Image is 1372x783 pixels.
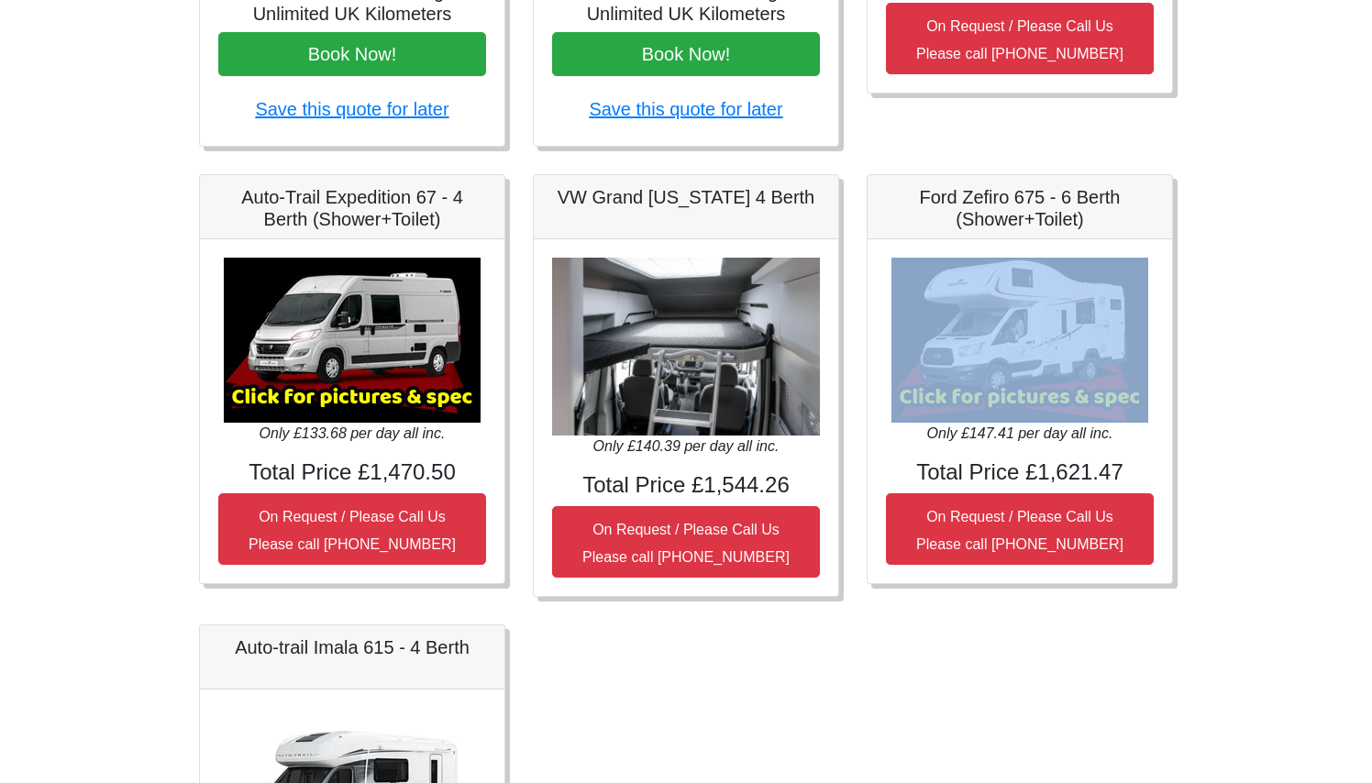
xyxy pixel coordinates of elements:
[552,472,820,499] h4: Total Price £1,544.26
[224,258,481,423] img: Auto-Trail Expedition 67 - 4 Berth (Shower+Toilet)
[218,636,486,658] h5: Auto-trail Imala 615 - 4 Berth
[218,186,486,230] h5: Auto-Trail Expedition 67 - 4 Berth (Shower+Toilet)
[589,99,782,119] a: Save this quote for later
[916,509,1123,552] small: On Request / Please Call Us Please call [PHONE_NUMBER]
[249,509,456,552] small: On Request / Please Call Us Please call [PHONE_NUMBER]
[593,438,780,454] i: Only £140.39 per day all inc.
[218,493,486,565] button: On Request / Please Call UsPlease call [PHONE_NUMBER]
[255,99,448,119] a: Save this quote for later
[552,186,820,208] h5: VW Grand [US_STATE] 4 Berth
[552,258,820,436] img: VW Grand California 4 Berth
[552,32,820,76] button: Book Now!
[218,459,486,486] h4: Total Price £1,470.50
[916,18,1123,61] small: On Request / Please Call Us Please call [PHONE_NUMBER]
[891,258,1148,423] img: Ford Zefiro 675 - 6 Berth (Shower+Toilet)
[927,425,1113,441] i: Only £147.41 per day all inc.
[886,186,1154,230] h5: Ford Zefiro 675 - 6 Berth (Shower+Toilet)
[886,3,1154,74] button: On Request / Please Call UsPlease call [PHONE_NUMBER]
[218,32,486,76] button: Book Now!
[260,425,446,441] i: Only £133.68 per day all inc.
[886,459,1154,486] h4: Total Price £1,621.47
[886,493,1154,565] button: On Request / Please Call UsPlease call [PHONE_NUMBER]
[582,522,790,565] small: On Request / Please Call Us Please call [PHONE_NUMBER]
[552,506,820,578] button: On Request / Please Call UsPlease call [PHONE_NUMBER]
